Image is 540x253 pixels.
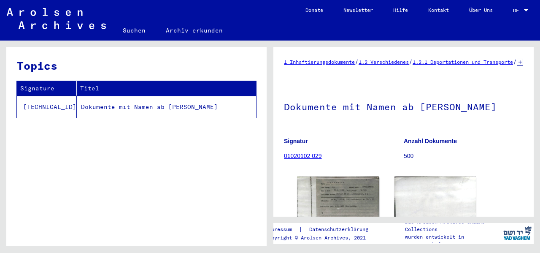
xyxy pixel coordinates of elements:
[284,59,355,65] a: 1 Inhaftierungsdokumente
[17,96,77,118] td: [TECHNICAL_ID]
[513,8,522,14] span: DE
[113,20,156,41] a: Suchen
[413,59,513,65] a: 1.2.1 Deportationen und Transporte
[284,138,308,144] b: Signatur
[404,138,457,144] b: Anzahl Dokumente
[17,81,77,96] th: Signature
[156,20,233,41] a: Archiv erkunden
[77,81,256,96] th: Titel
[302,225,378,234] a: Datenschutzerklärung
[284,152,322,159] a: 01020102 029
[7,8,106,29] img: Arolsen_neg.svg
[17,57,256,74] h3: Topics
[405,218,501,233] p: Die Arolsen Archives Online-Collections
[394,177,476,238] img: 002.jpg
[265,225,378,234] div: |
[405,233,501,248] p: wurden entwickelt in Partnerschaft mit
[265,225,299,234] a: Impressum
[404,152,523,161] p: 500
[502,223,533,244] img: yv_logo.png
[284,87,523,125] h1: Dokumente mit Namen ab [PERSON_NAME]
[355,58,359,65] span: /
[409,58,413,65] span: /
[513,58,517,65] span: /
[359,59,409,65] a: 1.2 Verschiedenes
[265,234,378,242] p: Copyright © Arolsen Archives, 2021
[297,177,379,238] img: 001.jpg
[77,96,256,118] td: Dokumente mit Namen ab [PERSON_NAME]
